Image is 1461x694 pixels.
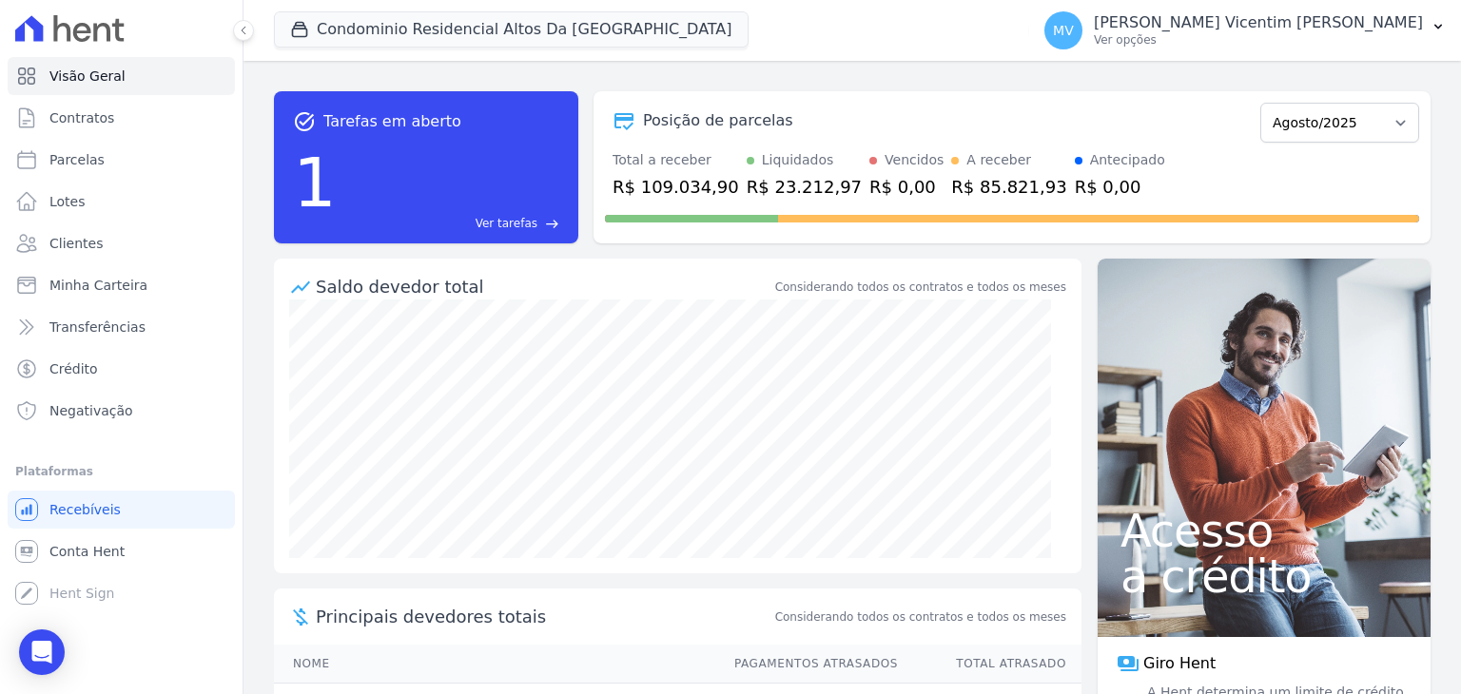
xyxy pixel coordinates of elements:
[966,150,1031,170] div: A receber
[316,274,771,299] div: Saldo devedor total
[8,99,235,137] a: Contratos
[762,150,834,170] div: Liquidados
[293,133,337,232] div: 1
[716,645,899,684] th: Pagamentos Atrasados
[476,215,537,232] span: Ver tarefas
[1120,508,1408,553] span: Acesso
[869,174,944,200] div: R$ 0,00
[8,141,235,179] a: Parcelas
[1090,150,1165,170] div: Antecipado
[8,491,235,529] a: Recebíveis
[49,318,146,337] span: Transferências
[775,608,1066,626] span: Considerando todos os contratos e todos os meses
[8,224,235,262] a: Clientes
[1094,32,1423,48] p: Ver opções
[545,217,559,231] span: east
[49,192,86,211] span: Lotes
[1075,174,1165,200] div: R$ 0,00
[1143,652,1216,675] span: Giro Hent
[8,308,235,346] a: Transferências
[613,174,739,200] div: R$ 109.034,90
[293,110,316,133] span: task_alt
[19,629,65,675] div: Open Intercom Messenger
[8,350,235,388] a: Crédito
[899,645,1081,684] th: Total Atrasado
[344,215,559,232] a: Ver tarefas east
[49,150,105,169] span: Parcelas
[49,401,133,420] span: Negativação
[1029,4,1461,57] button: MV [PERSON_NAME] Vicentim [PERSON_NAME] Ver opções
[8,57,235,95] a: Visão Geral
[8,266,235,304] a: Minha Carteira
[8,183,235,221] a: Lotes
[951,174,1066,200] div: R$ 85.821,93
[747,174,862,200] div: R$ 23.212,97
[1053,24,1074,37] span: MV
[8,392,235,430] a: Negativação
[323,110,461,133] span: Tarefas em aberto
[613,150,739,170] div: Total a receber
[316,604,771,629] span: Principais devedores totais
[1120,553,1408,599] span: a crédito
[49,542,125,561] span: Conta Hent
[274,645,716,684] th: Nome
[1094,13,1423,32] p: [PERSON_NAME] Vicentim [PERSON_NAME]
[49,276,147,295] span: Minha Carteira
[643,109,793,132] div: Posição de parcelas
[15,460,227,483] div: Plataformas
[885,150,944,170] div: Vencidos
[49,67,126,86] span: Visão Geral
[49,234,103,253] span: Clientes
[49,108,114,127] span: Contratos
[49,500,121,519] span: Recebíveis
[8,532,235,570] a: Conta Hent
[274,11,749,48] button: Condominio Residencial Altos Da [GEOGRAPHIC_DATA]
[49,359,98,378] span: Crédito
[775,279,1066,296] div: Considerando todos os contratos e todos os meses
